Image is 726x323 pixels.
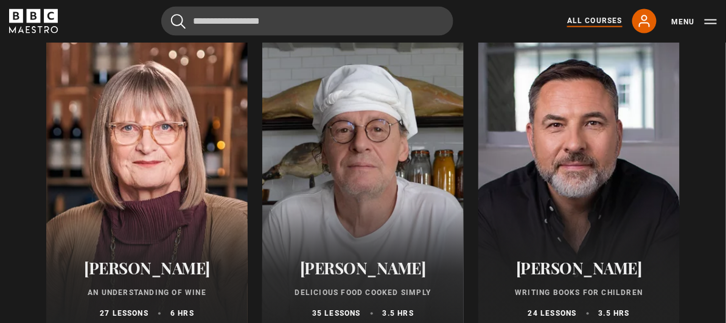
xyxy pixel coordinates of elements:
[312,308,361,319] p: 35 lessons
[277,288,449,299] p: Delicious Food Cooked Simply
[493,259,665,278] h2: [PERSON_NAME]
[171,14,186,29] button: Submit the search query
[493,288,665,299] p: Writing Books for Children
[528,308,577,319] p: 24 lessons
[9,9,58,33] svg: BBC Maestro
[61,259,233,278] h2: [PERSON_NAME]
[567,15,623,27] a: All Courses
[277,259,449,278] h2: [PERSON_NAME]
[100,308,148,319] p: 27 lessons
[599,308,630,319] p: 3.5 hrs
[161,7,453,36] input: Search
[170,308,194,319] p: 6 hrs
[61,288,233,299] p: An Understanding of Wine
[383,308,414,319] p: 3.5 hrs
[671,16,717,28] button: Toggle navigation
